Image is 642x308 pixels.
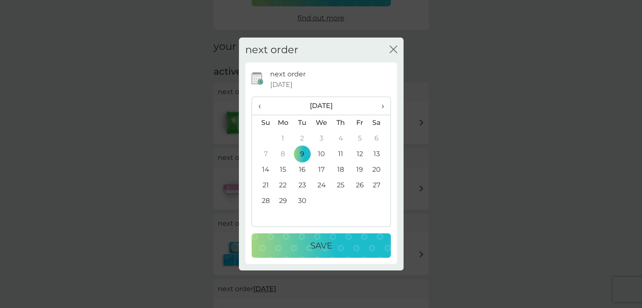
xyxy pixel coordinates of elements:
[350,146,369,162] td: 12
[369,178,390,193] td: 27
[274,97,369,115] th: [DATE]
[369,146,390,162] td: 13
[312,146,331,162] td: 10
[274,115,293,131] th: Mo
[369,131,390,146] td: 6
[350,178,369,193] td: 26
[310,239,332,252] p: Save
[274,146,293,162] td: 8
[252,193,274,209] td: 28
[331,131,350,146] td: 4
[369,115,390,131] th: Sa
[274,178,293,193] td: 22
[252,115,274,131] th: Su
[293,146,312,162] td: 9
[252,178,274,193] td: 21
[312,178,331,193] td: 24
[312,131,331,146] td: 3
[312,162,331,178] td: 17
[350,162,369,178] td: 19
[331,115,350,131] th: Th
[293,178,312,193] td: 23
[270,79,293,90] span: [DATE]
[350,131,369,146] td: 5
[293,162,312,178] td: 16
[331,162,350,178] td: 18
[293,115,312,131] th: Tu
[252,233,391,258] button: Save
[258,97,267,115] span: ‹
[270,69,306,80] p: next order
[390,46,397,54] button: close
[252,146,274,162] td: 7
[312,115,331,131] th: We
[331,178,350,193] td: 25
[350,115,369,131] th: Fr
[293,193,312,209] td: 30
[369,162,390,178] td: 20
[252,162,274,178] td: 14
[375,97,384,115] span: ›
[331,146,350,162] td: 11
[293,131,312,146] td: 2
[274,162,293,178] td: 15
[274,193,293,209] td: 29
[245,44,298,56] h2: next order
[274,131,293,146] td: 1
